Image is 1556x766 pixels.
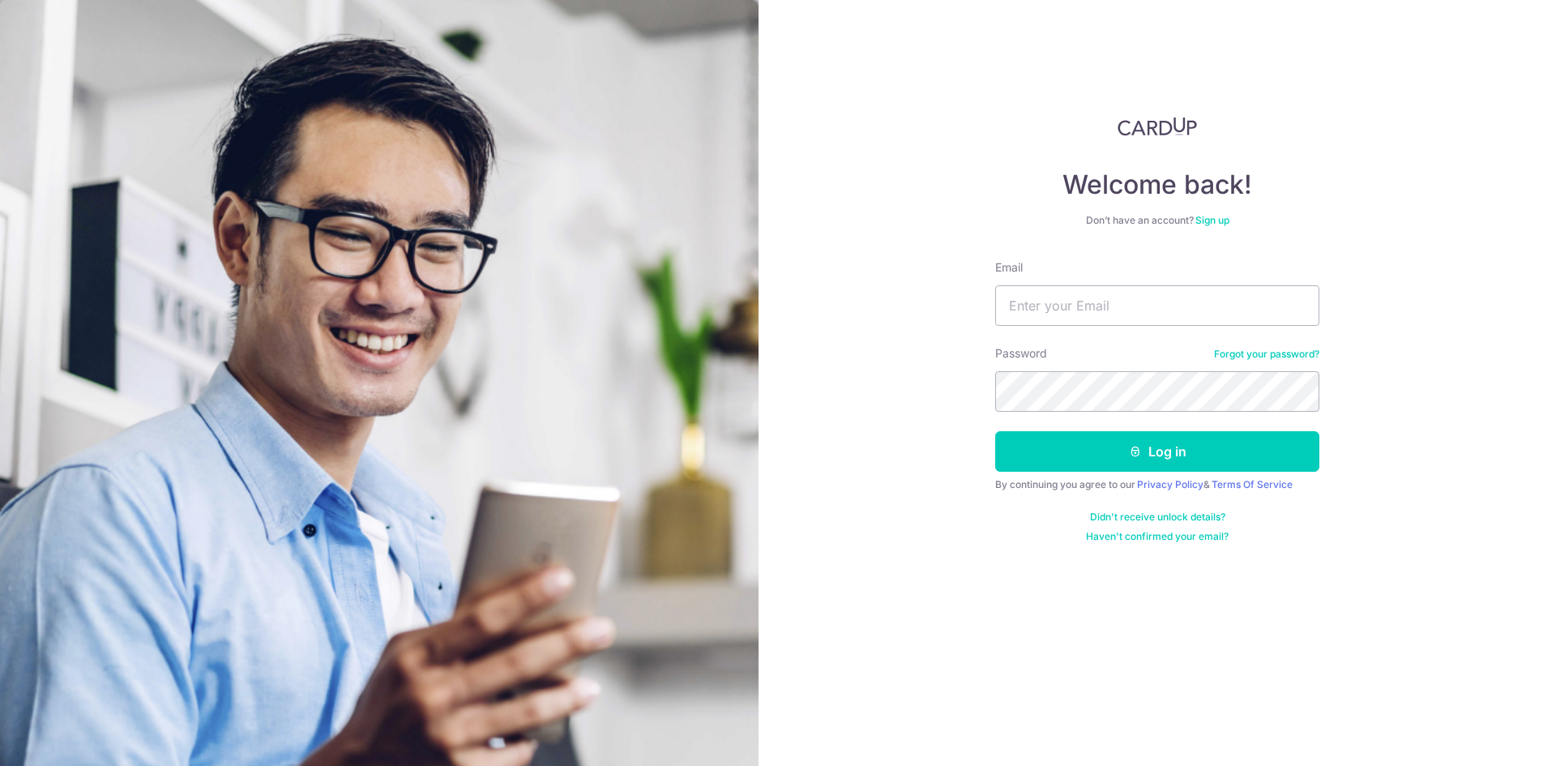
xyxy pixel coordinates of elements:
a: Sign up [1195,214,1229,226]
a: Terms Of Service [1212,478,1293,490]
div: Don’t have an account? [995,214,1319,227]
div: By continuing you agree to our & [995,478,1319,491]
label: Password [995,345,1047,362]
a: Forgot your password? [1214,348,1319,361]
a: Didn't receive unlock details? [1090,511,1225,524]
button: Log in [995,431,1319,472]
a: Haven't confirmed your email? [1086,530,1229,543]
input: Enter your Email [995,285,1319,326]
img: CardUp Logo [1118,117,1197,136]
h4: Welcome back! [995,169,1319,201]
label: Email [995,259,1023,276]
a: Privacy Policy [1137,478,1203,490]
